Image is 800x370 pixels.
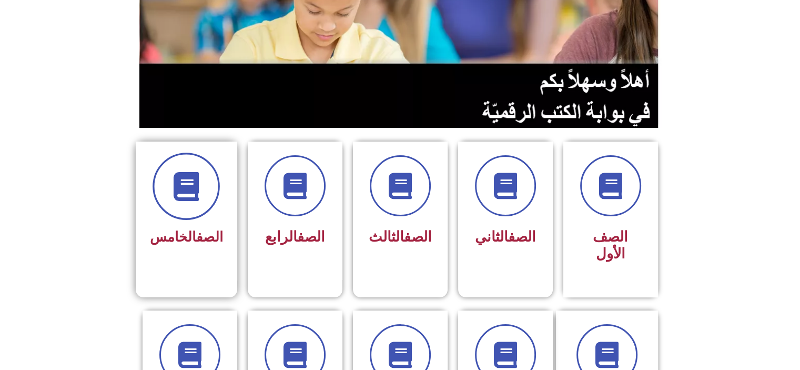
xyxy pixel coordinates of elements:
[150,229,223,245] span: الخامس
[369,228,432,245] span: الثالث
[593,228,628,262] span: الصف الأول
[508,228,536,245] a: الصف
[297,228,325,245] a: الصف
[475,228,536,245] span: الثاني
[196,229,223,245] a: الصف
[265,228,325,245] span: الرابع
[404,228,432,245] a: الصف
